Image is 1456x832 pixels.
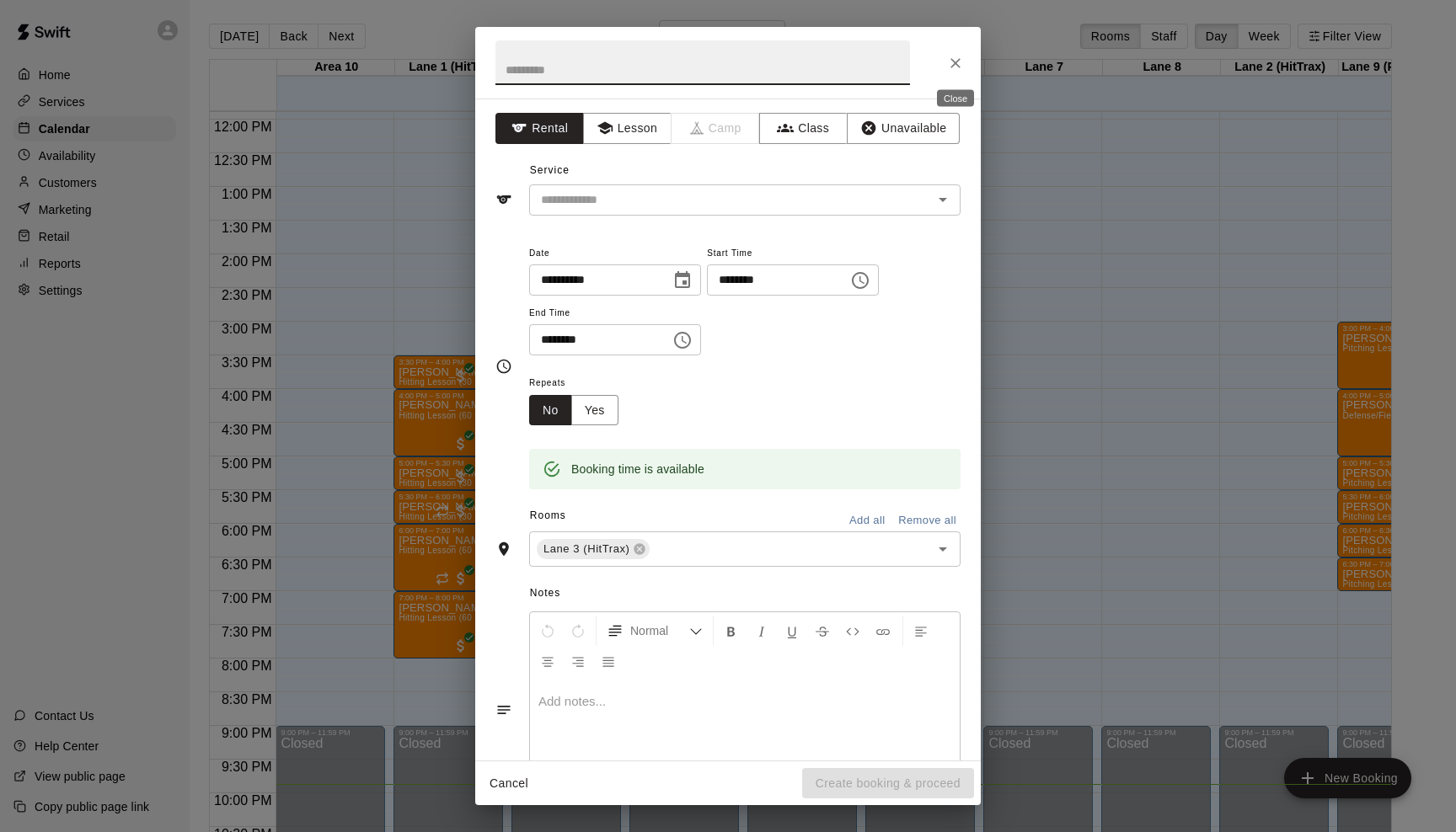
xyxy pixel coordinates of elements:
button: Left Align [907,616,935,646]
button: Choose date, selected date is Aug 11, 2025 [666,264,699,297]
button: Right Align [564,646,592,676]
div: Booking time is available [571,454,704,484]
button: Choose time, selected time is 2:45 PM [666,323,699,357]
button: Cancel [482,768,536,799]
span: Rooms [530,509,566,521]
button: Open [931,537,955,561]
span: End Time [529,302,701,325]
button: Remove all [894,508,961,534]
svg: Notes [495,701,512,718]
span: Lane 3 (HitTrax) [537,541,636,557]
span: Camps can only be created in the Services page [672,113,760,144]
button: Formatting Options [600,616,709,646]
button: No [529,395,572,426]
span: Repeats [529,372,632,395]
svg: Service [495,191,512,208]
button: Format Italics [747,616,776,646]
button: Open [931,188,955,211]
button: Format Underline [778,616,806,646]
button: Choose time, selected time is 2:15 PM [843,264,877,297]
button: Class [759,113,848,144]
svg: Timing [495,358,512,375]
span: Normal [630,622,689,639]
button: Undo [533,616,562,646]
button: Yes [571,395,618,426]
button: Format Strikethrough [808,616,837,646]
button: Redo [564,616,592,646]
button: Add all [840,508,894,534]
span: Date [529,243,701,265]
button: Close [940,48,971,78]
button: Insert Link [869,616,897,646]
button: Justify Align [594,646,623,676]
button: Format Bold [717,616,746,646]
button: Lesson [583,113,672,144]
button: Rental [495,113,584,144]
svg: Rooms [495,541,512,557]
div: Close [937,90,974,107]
button: Insert Code [838,616,867,646]
div: outlined button group [529,395,618,426]
div: Lane 3 (HitTrax) [537,539,650,559]
span: Start Time [707,243,879,265]
span: Service [530,164,570,176]
button: Center Align [533,646,562,676]
button: Unavailable [847,113,960,144]
span: Notes [530,580,961,607]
